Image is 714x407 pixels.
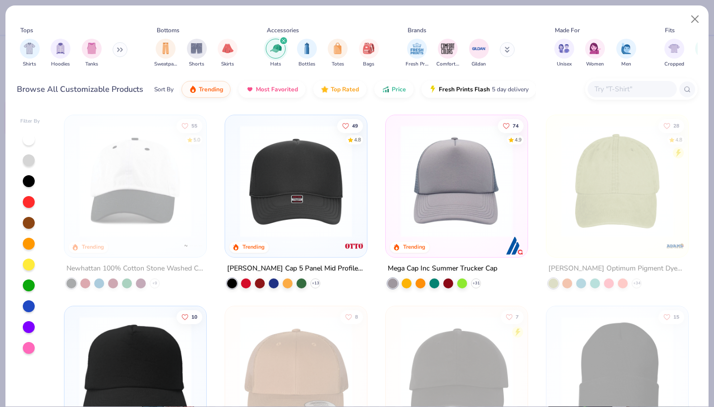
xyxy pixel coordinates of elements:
[321,85,329,93] img: TopRated.gif
[270,43,282,54] img: Hats Image
[664,61,684,68] span: Cropped
[665,26,675,35] div: Fits
[469,39,489,68] div: filter for Gildan
[331,85,359,93] span: Top Rated
[469,39,489,68] button: filter button
[218,39,238,68] div: filter for Skirts
[472,61,486,68] span: Gildan
[392,85,406,93] span: Price
[472,41,486,56] img: Gildan Image
[20,39,40,68] button: filter button
[51,39,70,68] div: filter for Hoodies
[621,43,632,54] img: Men Image
[558,43,570,54] img: Unisex Image
[439,85,490,93] span: Fresh Prints Flash
[191,43,202,54] img: Shorts Image
[86,43,97,54] img: Tanks Image
[410,41,424,56] img: Fresh Prints Image
[181,81,231,98] button: Trending
[246,85,254,93] img: most_fav.gif
[82,39,102,68] button: filter button
[686,10,705,29] button: Close
[85,61,98,68] span: Tanks
[359,39,379,68] button: filter button
[436,39,459,68] div: filter for Comfort Colors
[440,41,455,56] img: Comfort Colors Image
[51,39,70,68] button: filter button
[17,83,143,95] div: Browse All Customizable Products
[23,61,36,68] span: Shirts
[267,26,299,35] div: Accessories
[256,85,298,93] span: Most Favorited
[554,39,574,68] button: filter button
[20,118,40,125] div: Filter By
[189,85,197,93] img: trending.gif
[408,26,426,35] div: Brands
[313,81,366,98] button: Top Rated
[189,61,204,68] span: Shorts
[363,61,374,68] span: Bags
[406,61,428,68] span: Fresh Prints
[585,39,605,68] div: filter for Women
[221,61,234,68] span: Skirts
[51,61,70,68] span: Hoodies
[421,81,536,98] button: Fresh Prints Flash5 day delivery
[238,81,305,98] button: Most Favorited
[616,39,636,68] div: filter for Men
[20,39,40,68] div: filter for Shirts
[436,61,459,68] span: Comfort Colors
[328,39,348,68] div: filter for Totes
[24,43,35,54] img: Shirts Image
[20,26,33,35] div: Tops
[160,43,171,54] img: Sweatpants Image
[266,39,286,68] button: filter button
[266,39,286,68] div: filter for Hats
[187,39,207,68] button: filter button
[301,43,312,54] img: Bottles Image
[55,43,66,54] img: Hoodies Image
[374,81,414,98] button: Price
[297,39,317,68] div: filter for Bottles
[406,39,428,68] div: filter for Fresh Prints
[590,43,601,54] img: Women Image
[492,84,529,95] span: 5 day delivery
[222,43,234,54] img: Skirts Image
[359,39,379,68] div: filter for Bags
[328,39,348,68] button: filter button
[154,85,174,94] div: Sort By
[406,39,428,68] button: filter button
[298,61,315,68] span: Bottles
[154,39,177,68] button: filter button
[555,26,580,35] div: Made For
[187,39,207,68] div: filter for Shorts
[664,39,684,68] button: filter button
[157,26,179,35] div: Bottoms
[363,43,374,54] img: Bags Image
[668,43,680,54] img: Cropped Image
[332,43,343,54] img: Totes Image
[557,61,572,68] span: Unisex
[594,83,670,95] input: Try "T-Shirt"
[199,85,223,93] span: Trending
[218,39,238,68] button: filter button
[154,39,177,68] div: filter for Sweatpants
[664,39,684,68] div: filter for Cropped
[586,61,604,68] span: Women
[621,61,631,68] span: Men
[154,61,177,68] span: Sweatpants
[297,39,317,68] button: filter button
[554,39,574,68] div: filter for Unisex
[270,61,281,68] span: Hats
[332,61,344,68] span: Totes
[82,39,102,68] div: filter for Tanks
[585,39,605,68] button: filter button
[436,39,459,68] button: filter button
[616,39,636,68] button: filter button
[429,85,437,93] img: flash.gif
